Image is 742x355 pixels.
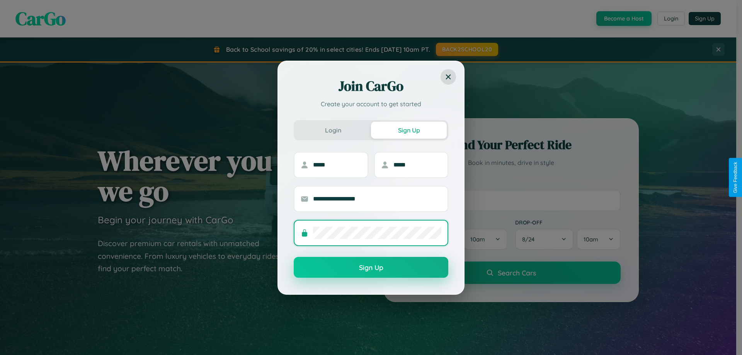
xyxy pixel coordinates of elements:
[295,122,371,139] button: Login
[294,99,448,109] p: Create your account to get started
[733,162,738,193] div: Give Feedback
[371,122,447,139] button: Sign Up
[294,257,448,278] button: Sign Up
[294,77,448,95] h2: Join CarGo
